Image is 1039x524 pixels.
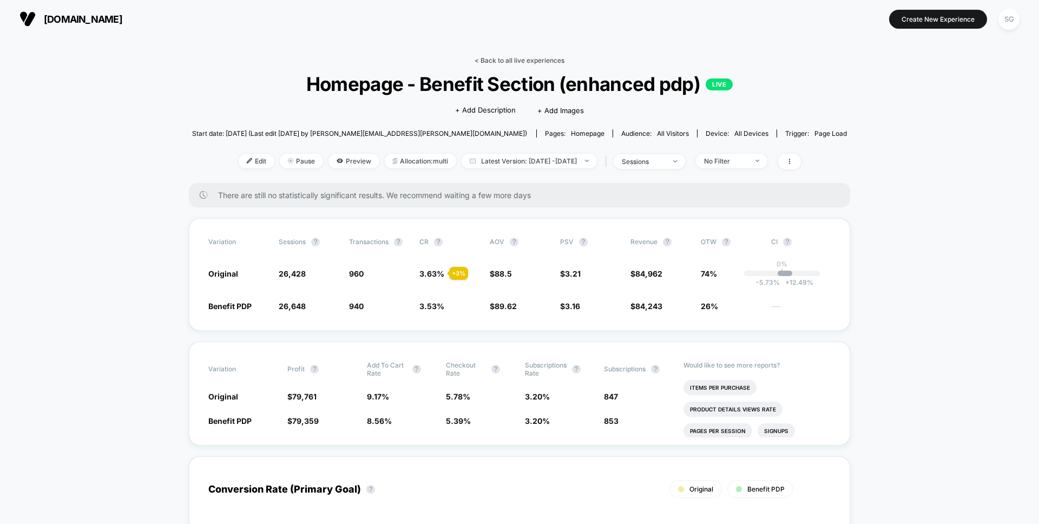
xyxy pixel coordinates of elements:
span: + Add Images [537,106,584,115]
span: 3.21 [565,269,581,278]
span: Transactions [349,238,389,246]
span: CI [771,238,831,246]
span: $ [630,269,662,278]
span: $ [630,302,662,311]
button: ? [783,238,792,246]
li: Signups [758,423,795,438]
span: Allocation: multi [385,154,456,168]
li: Product Details Views Rate [683,402,782,417]
span: 84,243 [635,302,662,311]
span: 8.56 % [367,416,392,425]
span: $ [560,269,581,278]
button: ? [394,238,403,246]
div: + 3 % [449,267,468,280]
span: 88.5 [495,269,512,278]
span: Pause [280,154,323,168]
span: Subscriptions [604,365,646,373]
span: CR [419,238,429,246]
p: Would like to see more reports? [683,361,831,369]
div: sessions [622,158,665,166]
span: Variation [208,238,268,246]
span: 853 [604,416,619,425]
button: [DOMAIN_NAME] [16,10,126,28]
button: ? [310,365,319,374]
img: end [288,158,293,163]
span: 3.16 [565,302,580,311]
span: $ [560,302,580,311]
span: Edit [239,154,274,168]
button: Create New Experience [889,10,987,29]
button: ? [434,238,443,246]
button: ? [510,238,518,246]
span: Original [689,485,713,493]
span: + [785,278,790,286]
p: 0% [777,260,787,268]
button: SG [995,8,1023,30]
button: ? [311,238,320,246]
span: -5.73 % [756,278,780,286]
span: Preview [328,154,379,168]
a: < Back to all live experiences [475,56,564,64]
span: [DOMAIN_NAME] [44,14,122,25]
span: Homepage - Benefit Section (enhanced pdp) [225,73,814,95]
span: 5.78 % [446,392,470,401]
span: 940 [349,302,364,311]
span: 12.49 % [780,278,813,286]
button: ? [663,238,672,246]
span: 26% [701,302,718,311]
button: ? [579,238,588,246]
span: + Add Description [455,105,516,116]
li: Pages Per Session [683,423,752,438]
span: All Visitors [657,129,689,137]
span: 3.20 % [525,416,550,425]
span: 26,648 [279,302,306,311]
span: 3.63 % [419,269,444,278]
img: calendar [470,158,476,163]
img: edit [247,158,252,163]
span: Add To Cart Rate [367,361,407,377]
span: 89.62 [495,302,517,311]
p: LIVE [706,78,733,90]
span: Original [208,392,238,401]
span: $ [490,269,512,278]
span: --- [771,303,831,311]
div: Pages: [545,129,604,137]
span: 84,962 [635,269,662,278]
span: Subscriptions Rate [525,361,567,377]
img: end [585,160,589,162]
div: No Filter [704,157,747,165]
button: ? [366,485,375,494]
span: 74% [701,269,717,278]
li: Items Per Purchase [683,380,757,395]
button: ? [651,365,660,374]
span: 3.20 % [525,392,550,401]
p: | [781,268,783,276]
button: ? [572,365,581,374]
span: 79,359 [292,416,319,425]
div: Trigger: [785,129,847,137]
span: Benefit PDP [208,302,252,311]
span: Revenue [630,238,657,246]
span: 9.17 % [367,392,389,401]
span: $ [287,392,317,401]
span: 3.53 % [419,302,444,311]
img: Visually logo [19,11,36,27]
span: There are still no statistically significant results. We recommend waiting a few more days [218,191,828,200]
span: Start date: [DATE] (Last edit [DATE] by [PERSON_NAME][EMAIL_ADDRESS][PERSON_NAME][DOMAIN_NAME]) [192,129,527,137]
span: 79,761 [292,392,317,401]
span: Variation [208,361,268,377]
span: Latest Version: [DATE] - [DATE] [462,154,597,168]
img: rebalance [393,158,397,164]
span: 26,428 [279,269,306,278]
span: Benefit PDP [208,416,252,425]
span: Profit [287,365,305,373]
span: AOV [490,238,504,246]
div: Audience: [621,129,689,137]
button: ? [722,238,731,246]
span: OTW [701,238,760,246]
span: Sessions [279,238,306,246]
img: end [673,160,677,162]
span: 960 [349,269,364,278]
button: ? [491,365,500,374]
span: all devices [734,129,768,137]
